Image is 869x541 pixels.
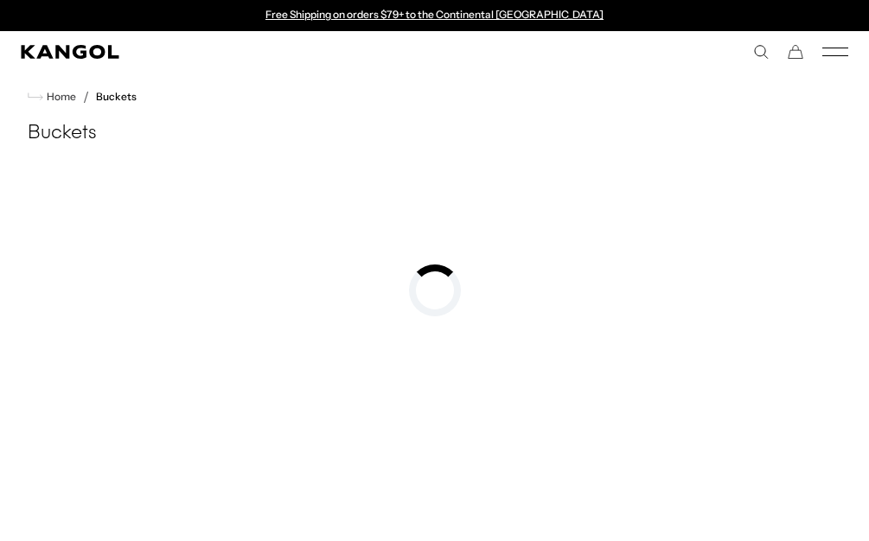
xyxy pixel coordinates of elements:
button: Mobile Menu [822,44,848,60]
div: Announcement [257,9,613,22]
a: Free Shipping on orders $79+ to the Continental [GEOGRAPHIC_DATA] [265,8,604,21]
li: / [76,86,89,107]
a: Buckets [96,91,137,103]
div: 1 of 2 [257,9,613,22]
summary: Search here [753,44,769,60]
button: Cart [788,44,803,60]
h1: Buckets [21,121,848,147]
a: Home [28,89,76,105]
span: Home [43,91,76,103]
slideshow-component: Announcement bar [257,9,613,22]
a: Kangol [21,45,435,59]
